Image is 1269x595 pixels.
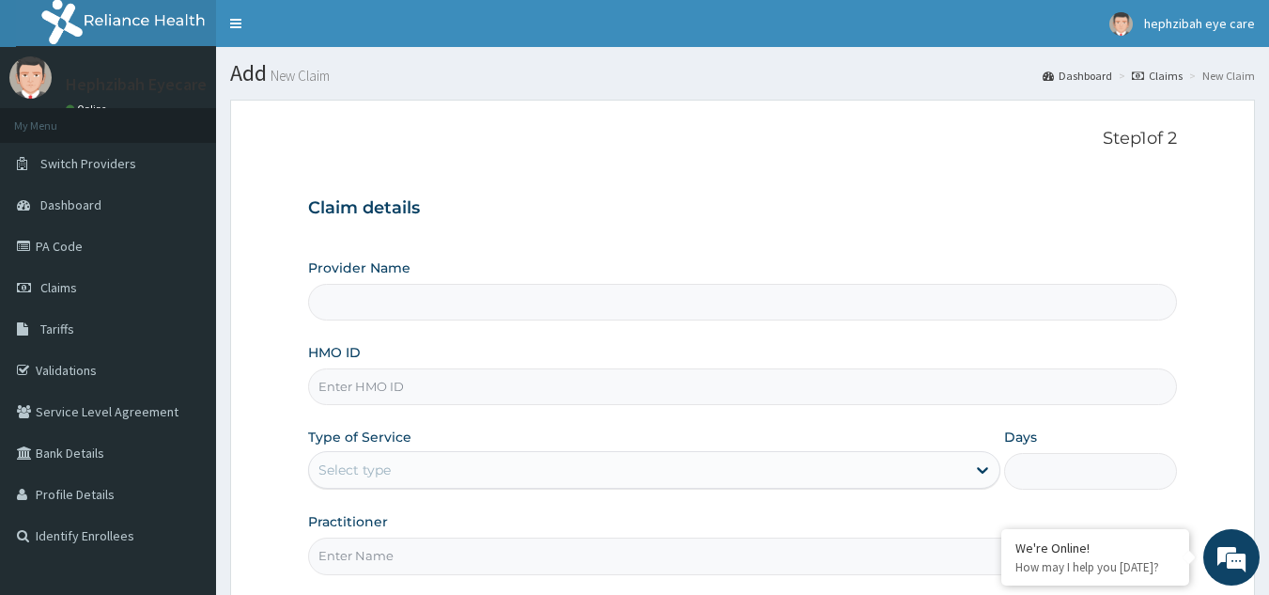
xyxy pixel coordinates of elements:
a: Dashboard [1043,68,1112,84]
span: hephzibah eye care [1144,15,1255,32]
h3: Claim details [308,198,1178,219]
div: Select type [318,461,391,479]
p: How may I help you today? [1015,559,1175,575]
h1: Add [230,61,1255,86]
li: New Claim [1184,68,1255,84]
p: Step 1 of 2 [308,129,1178,149]
img: User Image [1109,12,1133,36]
label: Practitioner [308,512,388,531]
label: Type of Service [308,428,411,446]
a: Online [66,102,111,116]
img: User Image [9,56,52,99]
input: Enter Name [308,538,1178,574]
a: Claims [1132,68,1183,84]
label: Provider Name [308,258,410,277]
div: We're Online! [1015,540,1175,556]
small: New Claim [267,69,330,83]
label: HMO ID [308,343,361,362]
span: Switch Providers [40,155,136,172]
span: Tariffs [40,321,74,337]
p: Hephzibah Eyecare [66,76,207,93]
span: Dashboard [40,196,101,213]
input: Enter HMO ID [308,368,1178,405]
span: Claims [40,279,77,296]
label: Days [1004,428,1037,446]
